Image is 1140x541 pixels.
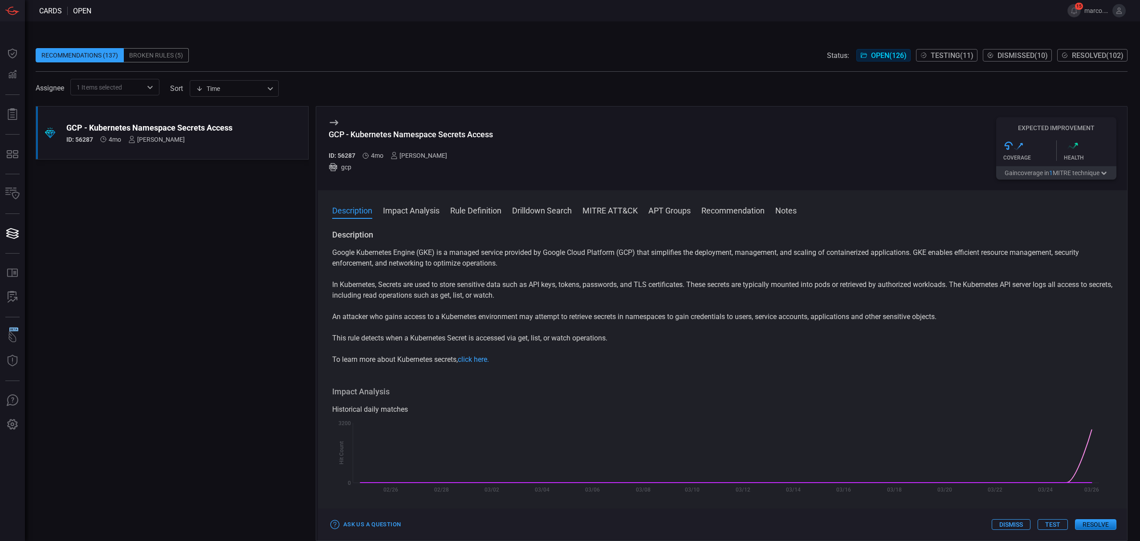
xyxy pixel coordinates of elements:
[786,487,801,493] text: 03/14
[937,487,952,493] text: 03/20
[988,487,1002,493] text: 03/22
[2,64,23,86] button: Detections
[775,205,797,215] button: Notes
[332,247,1113,269] p: Google Kubernetes Engine (GKE) is a managed service provided by Google Cloud Platform (GCP) that ...
[332,230,1113,240] h3: Description
[512,205,572,215] button: Drilldown Search
[997,51,1048,60] span: Dismissed ( 10 )
[648,205,691,215] button: APT Groups
[36,84,64,92] span: Assignee
[434,487,449,493] text: 02/28
[383,205,440,215] button: Impact Analysis
[1067,4,1081,17] button: 15
[458,355,489,364] a: click here.
[332,333,1113,344] p: This rule detects when a Kubernetes Secret is accessed via get, list, or watch operations.
[391,152,447,159] div: [PERSON_NAME]
[332,386,1113,397] h3: Impact Analysis
[1064,155,1117,161] div: Health
[1049,169,1053,176] span: 1
[685,487,700,493] text: 03/10
[2,262,23,284] button: Rule Catalog
[2,414,23,435] button: Preferences
[2,143,23,165] button: MITRE - Detection Posture
[39,7,62,15] span: Cards
[450,205,501,215] button: Rule Definition
[329,163,493,172] div: gcp
[2,183,23,205] button: Inventory
[1057,49,1128,61] button: Resolved(102)
[1072,51,1124,60] span: Resolved ( 102 )
[2,350,23,372] button: Threat Intelligence
[736,487,750,493] text: 03/12
[484,487,499,493] text: 03/02
[916,49,977,61] button: Testing(11)
[2,43,23,64] button: Dashboard
[827,51,849,60] span: Status:
[2,287,23,308] button: ALERT ANALYSIS
[836,487,851,493] text: 03/16
[36,48,124,62] div: Recommendations (137)
[66,136,93,143] h5: ID: 56287
[332,311,1113,322] p: An attacker who gains access to a Kubernetes environment may attempt to retrieve secrets in names...
[332,404,1113,415] div: Historical daily matches
[1038,519,1068,530] button: Test
[73,7,91,15] span: open
[996,124,1116,131] h5: Expected Improvement
[371,152,383,159] span: Apr 03, 2025 3:52 AM
[77,83,122,92] span: 1 Items selected
[2,390,23,411] button: Ask Us A Question
[1084,487,1099,493] text: 03/26
[332,508,346,516] strong: Hits:
[196,84,265,93] div: Time
[856,49,911,61] button: Open(126)
[329,130,493,139] div: GCP - Kubernetes Namespace Secrets Access
[871,51,907,60] span: Open ( 126 )
[348,480,351,486] text: 0
[332,205,372,215] button: Description
[144,81,156,94] button: Open
[931,51,973,60] span: Testing ( 11 )
[1038,487,1053,493] text: 03/24
[2,326,23,348] button: Wingman
[585,487,600,493] text: 03/06
[338,420,351,426] text: 3200
[1075,3,1083,10] span: 15
[66,123,244,132] div: GCP - Kubernetes Namespace Secrets Access
[887,487,902,493] text: 03/18
[535,487,550,493] text: 03/04
[1084,7,1109,14] span: marco.[PERSON_NAME]
[2,223,23,244] button: Cards
[983,49,1052,61] button: Dismissed(10)
[329,152,355,159] h5: ID: 56287
[128,136,185,143] div: [PERSON_NAME]
[992,519,1030,530] button: Dismiss
[2,104,23,125] button: Reports
[383,487,398,493] text: 02/26
[338,441,345,464] text: Hit Count
[332,354,1113,365] p: To learn more about Kubernetes secrets,
[170,84,183,93] label: sort
[332,279,1113,301] p: In Kubernetes, Secrets are used to store sensitive data such as API keys, tokens, passwords, and ...
[1003,155,1056,161] div: Coverage
[1075,519,1116,530] button: Resolve
[996,166,1116,180] button: Gaincoverage in1MITRE technique
[636,487,651,493] text: 03/08
[582,205,638,215] button: MITRE ATT&CK
[124,48,189,62] div: Broken Rules (5)
[329,518,403,532] button: Ask Us a Question
[109,136,121,143] span: Apr 03, 2025 3:52 AM
[701,205,765,215] button: Recommendation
